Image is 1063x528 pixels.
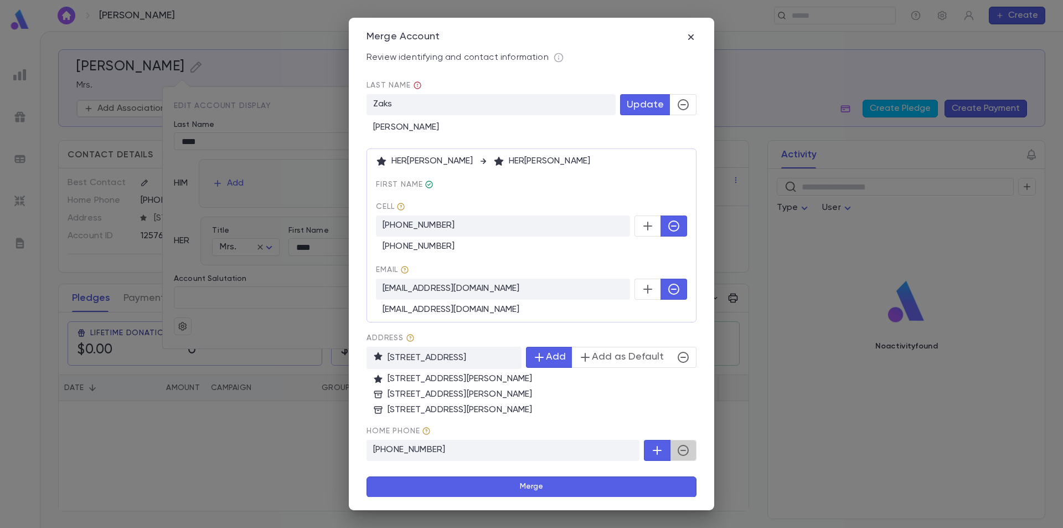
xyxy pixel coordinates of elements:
p: [EMAIL_ADDRESS][DOMAIN_NAME] [383,304,687,315]
div: Gita [425,180,434,189]
button: Update [620,94,670,115]
span: home Phone [367,427,696,435]
p: [PHONE_NUMBER] [383,241,687,252]
p: Review identifying and contact information [367,52,549,63]
p: [PHONE_NUMBER] [376,216,630,237]
button: Merge [367,476,696,498]
p: [EMAIL_ADDRESS][DOMAIN_NAME] [376,279,630,300]
p: [STREET_ADDRESS][PERSON_NAME] [373,373,696,385]
div: [PERSON_NAME] [367,115,696,133]
p: [STREET_ADDRESS][PERSON_NAME] [373,404,696,416]
div: Merge Account [367,31,440,43]
p: [STREET_ADDRESS] [367,347,522,369]
span: Email [376,265,687,274]
span: last Name [367,81,696,90]
span: First Name [376,180,687,189]
div: HER [PERSON_NAME] HER [PERSON_NAME] [376,156,687,167]
button: Add as Default [572,347,670,368]
span: Address [367,334,696,342]
button: Add [526,347,572,368]
span: Update [627,99,664,111]
p: [STREET_ADDRESS][PERSON_NAME] [373,389,696,400]
p: Zaks [367,94,616,115]
p: [PHONE_NUMBER] [367,440,639,461]
span: Cell [376,202,687,211]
